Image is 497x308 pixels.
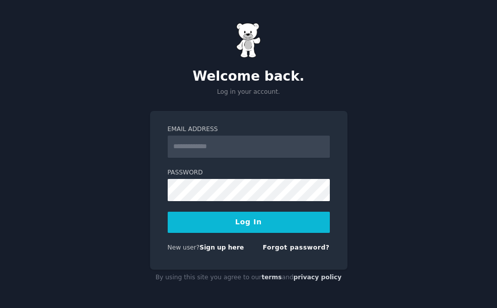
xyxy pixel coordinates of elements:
button: Log In [168,212,330,233]
p: Log in your account. [150,88,347,97]
img: Gummy Bear [236,23,261,58]
a: privacy policy [294,274,342,281]
a: Sign up here [199,244,244,251]
span: New user? [168,244,200,251]
a: Forgot password? [263,244,330,251]
label: Password [168,168,330,177]
h2: Welcome back. [150,69,347,85]
a: terms [261,274,281,281]
div: By using this site you agree to our and [150,270,347,286]
label: Email Address [168,125,330,134]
